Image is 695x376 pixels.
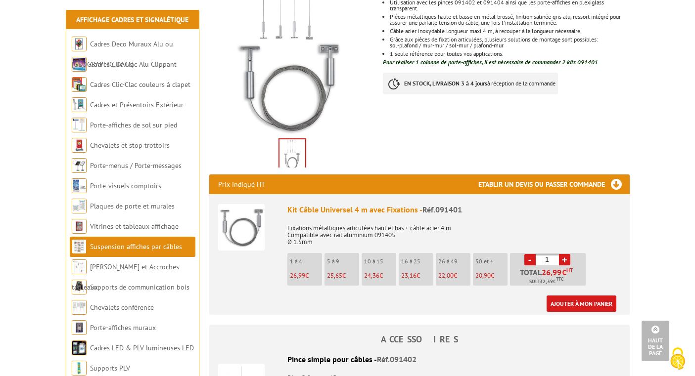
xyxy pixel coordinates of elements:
[364,272,396,279] p: €
[327,258,359,265] p: 5 à 9
[72,340,87,355] img: Cadres LED & PLV lumineuses LED
[72,158,87,173] img: Porte-menus / Porte-messages
[556,276,563,282] sup: TTC
[72,219,87,234] img: Vitrines et tableaux affichage
[72,239,87,254] img: Suspension affiches par câbles
[327,271,342,280] span: 25,65
[524,254,536,265] a: -
[401,258,433,265] p: 16 à 25
[422,205,462,214] span: Réf.091401
[72,40,173,69] a: Cadres Deco Muraux Alu ou [GEOGRAPHIC_DATA]
[90,161,182,170] a: Porte-menus / Porte-messages
[90,364,130,373] a: Supports PLV
[72,97,87,112] img: Cadres et Présentoirs Extérieur
[559,254,570,265] a: +
[287,204,621,215] div: Kit Câble Universel 4 m avec Fixations -
[475,258,508,265] p: 50 et +
[438,272,470,279] p: €
[390,37,629,48] p: Grâce aux pièces de fixation articulées, plusieurs solutions de montage sont possibles: sol-plafo...
[512,268,586,286] p: Total
[566,267,573,274] sup: HT
[72,300,87,315] img: Chevalets conférence
[383,58,598,66] font: Pour réaliser 1 colonne de porte-affiches, il est nécessaire de commander 2 kits 091401
[218,174,265,194] p: Prix indiqué HT
[76,15,188,24] a: Affichage Cadres et Signalétique
[327,272,359,279] p: €
[377,354,417,364] span: Réf.091402
[90,222,179,231] a: Vitrines et tableaux affichage
[290,271,305,280] span: 26,99
[90,242,182,251] a: Suspension affiches par câbles
[90,60,177,69] a: Cadres Clic-Clac Alu Clippant
[218,354,621,365] div: Pince simple pour câbles -
[562,268,566,276] span: €
[383,73,558,94] p: à réception de la commande
[290,258,322,265] p: 1 à 4
[209,334,630,344] h4: ACCESSOIRES
[90,343,194,352] a: Cadres LED & PLV lumineuses LED
[390,28,629,34] li: Câble acier inoxydable longueur maxi 4 m, à recouper à la longueur nécessaire.
[90,181,161,190] a: Porte-visuels comptoirs
[72,320,87,335] img: Porte-affiches muraux
[90,303,154,312] a: Chevalets conférence
[72,118,87,132] img: Porte-affiches de sol sur pied
[72,361,87,376] img: Supports PLV
[72,262,179,292] a: [PERSON_NAME] et Accroches tableaux
[475,271,491,280] span: 20,90
[279,139,305,170] img: suspendus_par_cables_091401.jpg
[542,268,562,276] span: 26,99
[72,178,87,193] img: Porte-visuels comptoirs
[364,271,379,280] span: 24,36
[90,283,189,292] a: Supports de communication bois
[290,272,322,279] p: €
[90,323,156,332] a: Porte-affiches muraux
[529,278,563,286] span: Soit €
[90,121,177,129] a: Porte-affiches de sol sur pied
[90,202,175,210] a: Plaques de porte et murales
[642,321,669,361] a: Haut de la page
[72,199,87,213] img: Plaques de porte et murales
[364,258,396,265] p: 10 à 15
[287,218,621,246] p: Fixations métalliques articulées haut et bas + câble acier 4 m Compatible avec rail aluminium 091...
[404,80,487,87] strong: EN STOCK, LIVRAISON 3 à 4 jours
[72,37,87,51] img: Cadres Deco Muraux Alu ou Bois
[390,14,629,26] p: Pièces métalliques haute et basse en métal brossé, finition satinée gris alu, ressort intégré pou...
[72,77,87,92] img: Cadres Clic-Clac couleurs à clapet
[72,138,87,153] img: Chevalets et stop trottoirs
[660,342,695,376] button: Cookies (fenêtre modale)
[90,100,184,109] a: Cadres et Présentoirs Extérieur
[475,272,508,279] p: €
[478,174,630,194] h3: Etablir un devis ou passer commande
[540,278,553,286] span: 32,39
[390,51,629,57] li: 1 seule référence pour toutes vos applications.
[218,204,265,251] img: Kit Câble Universel 4 m avec Fixations
[438,258,470,265] p: 26 à 49
[72,259,87,274] img: Cimaises et Accroches tableaux
[438,271,454,280] span: 22,00
[665,346,690,371] img: Cookies (fenêtre modale)
[90,80,190,89] a: Cadres Clic-Clac couleurs à clapet
[90,141,170,150] a: Chevalets et stop trottoirs
[401,271,417,280] span: 23,16
[547,295,616,312] a: Ajouter à mon panier
[401,272,433,279] p: €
